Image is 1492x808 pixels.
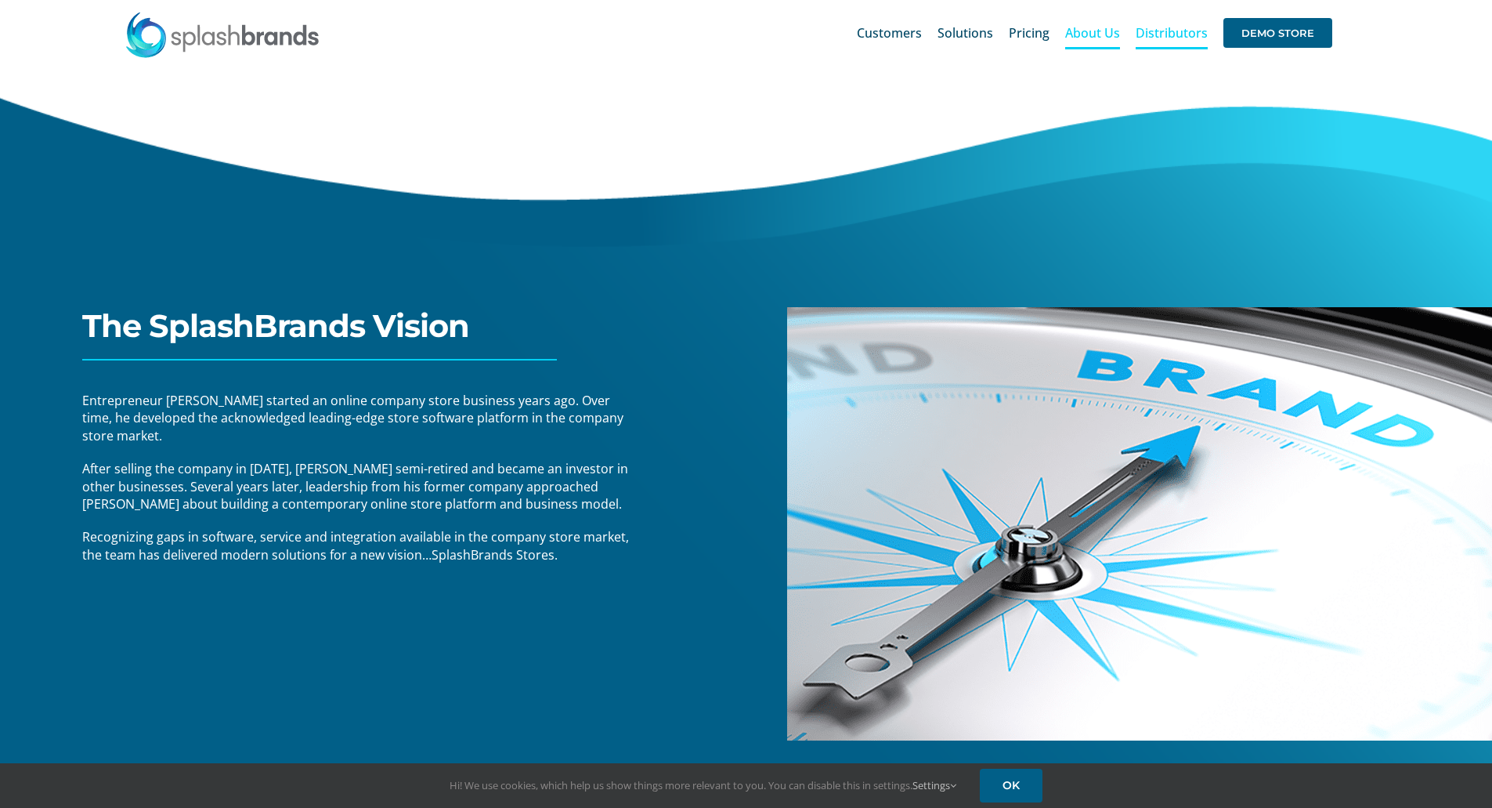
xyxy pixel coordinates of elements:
nav: Main Menu [857,8,1332,58]
span: After selling the company in [DATE], [PERSON_NAME] semi-retired and became an investor in other b... [82,460,628,513]
span: Pricing [1009,27,1049,39]
a: Customers [857,8,922,58]
span: Hi! We use cookies, which help us show things more relevant to you. You can disable this in setti... [450,778,956,792]
span: About Us [1065,27,1120,39]
a: DEMO STORE [1223,8,1332,58]
a: Pricing [1009,8,1049,58]
span: DEMO STORE [1223,18,1332,48]
img: SplashBrands.com Logo [125,11,320,58]
span: Distributors [1136,27,1208,39]
a: OK [980,769,1042,803]
span: Solutions [937,27,993,39]
span: Entrepreneur [PERSON_NAME] started an online company store business years ago. Over time, he deve... [82,392,623,444]
span: The SplashBrands Vision [82,306,469,345]
span: Recognizing gaps in software, service and integration available in the company store market, the ... [82,528,629,563]
span: Customers [857,27,922,39]
img: about-us-brand-image-900-x-533 [787,307,1492,741]
a: Settings [912,778,956,792]
a: Distributors [1136,8,1208,58]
